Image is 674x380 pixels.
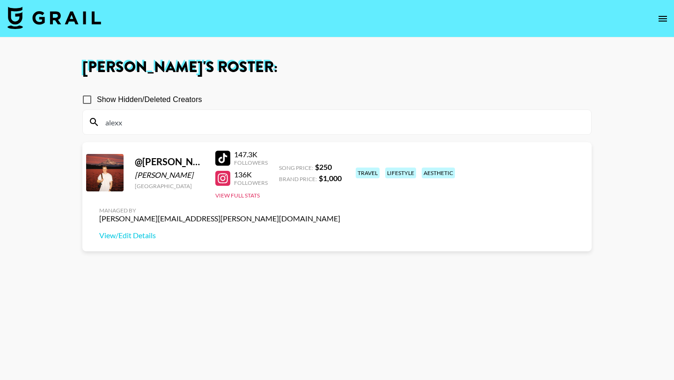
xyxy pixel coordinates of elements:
img: Grail Talent [7,7,101,29]
h1: [PERSON_NAME] 's Roster: [82,60,592,75]
div: Followers [234,159,268,166]
div: 147.3K [234,150,268,159]
div: [GEOGRAPHIC_DATA] [135,183,204,190]
div: [PERSON_NAME] [135,170,204,180]
div: travel [356,168,380,178]
input: Search by User Name [100,115,586,130]
div: lifestyle [385,168,416,178]
div: [PERSON_NAME][EMAIL_ADDRESS][PERSON_NAME][DOMAIN_NAME] [99,214,340,223]
div: @ [PERSON_NAME] [135,156,204,168]
div: aesthetic [422,168,455,178]
button: View Full Stats [215,192,260,199]
strong: $ 1,000 [319,174,342,183]
div: Managed By [99,207,340,214]
a: View/Edit Details [99,231,340,240]
strong: $ 250 [315,162,332,171]
div: Followers [234,179,268,186]
span: Show Hidden/Deleted Creators [97,94,202,105]
div: 136K [234,170,268,179]
span: Brand Price: [279,175,317,183]
span: Song Price: [279,164,313,171]
button: open drawer [653,9,672,28]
